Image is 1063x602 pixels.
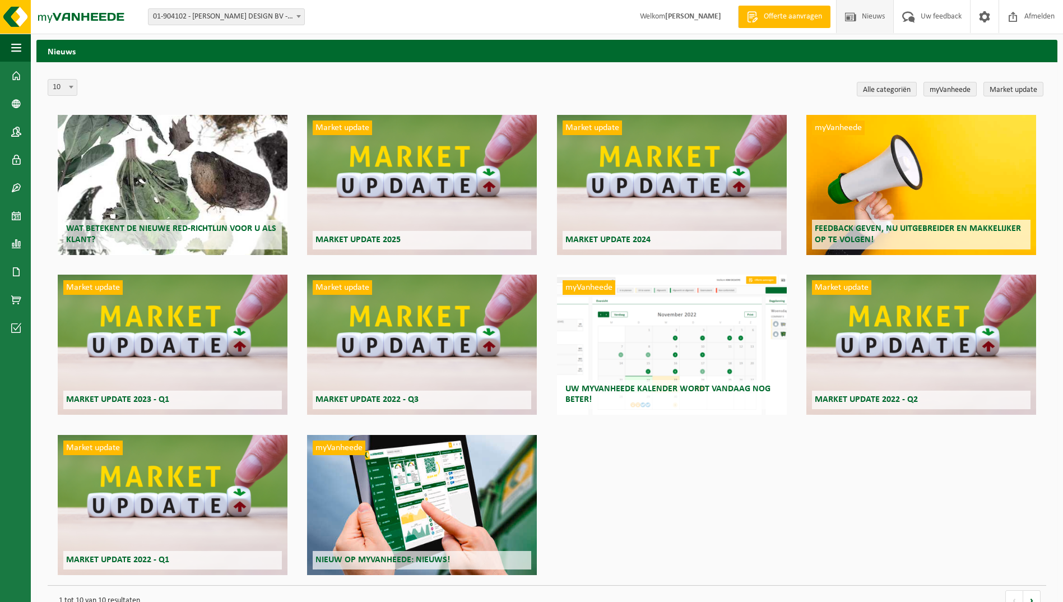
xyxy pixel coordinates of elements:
[48,80,77,95] span: 10
[66,224,276,244] span: Wat betekent de nieuwe RED-richtlijn voor u als klant?
[806,275,1036,415] a: Market update Market update 2022 - Q2
[857,82,917,96] a: Alle categoriën
[58,115,287,255] a: Wat betekent de nieuwe RED-richtlijn voor u als klant?
[313,441,365,455] span: myVanheede
[315,395,419,404] span: Market update 2022 - Q3
[36,40,1057,62] h2: Nieuws
[66,395,169,404] span: Market update 2023 - Q1
[66,555,169,564] span: Market update 2022 - Q1
[812,280,871,295] span: Market update
[58,275,287,415] a: Market update Market update 2023 - Q1
[565,385,770,404] span: Uw myVanheede kalender wordt vandaag nog beter!
[557,115,787,255] a: Market update Market update 2024
[665,12,721,21] strong: [PERSON_NAME]
[58,435,287,575] a: Market update Market update 2022 - Q1
[313,121,372,135] span: Market update
[148,8,305,25] span: 01-904102 - TANGHE DESIGN BV - KUURNE
[63,280,123,295] span: Market update
[815,395,918,404] span: Market update 2022 - Q2
[761,11,825,22] span: Offerte aanvragen
[923,82,977,96] a: myVanheede
[307,275,537,415] a: Market update Market update 2022 - Q3
[738,6,830,28] a: Offerte aanvragen
[565,235,651,244] span: Market update 2024
[315,235,401,244] span: Market update 2025
[812,121,865,135] span: myVanheede
[815,224,1021,244] span: Feedback geven, nu uitgebreider en makkelijker op te volgen!
[307,115,537,255] a: Market update Market update 2025
[307,435,537,575] a: myVanheede Nieuw op myVanheede: Nieuws!
[563,280,615,295] span: myVanheede
[63,441,123,455] span: Market update
[148,9,304,25] span: 01-904102 - TANGHE DESIGN BV - KUURNE
[557,275,787,415] a: myVanheede Uw myVanheede kalender wordt vandaag nog beter!
[48,79,77,96] span: 10
[315,555,450,564] span: Nieuw op myVanheede: Nieuws!
[983,82,1043,96] a: Market update
[313,280,372,295] span: Market update
[563,121,622,135] span: Market update
[806,115,1036,255] a: myVanheede Feedback geven, nu uitgebreider en makkelijker op te volgen!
